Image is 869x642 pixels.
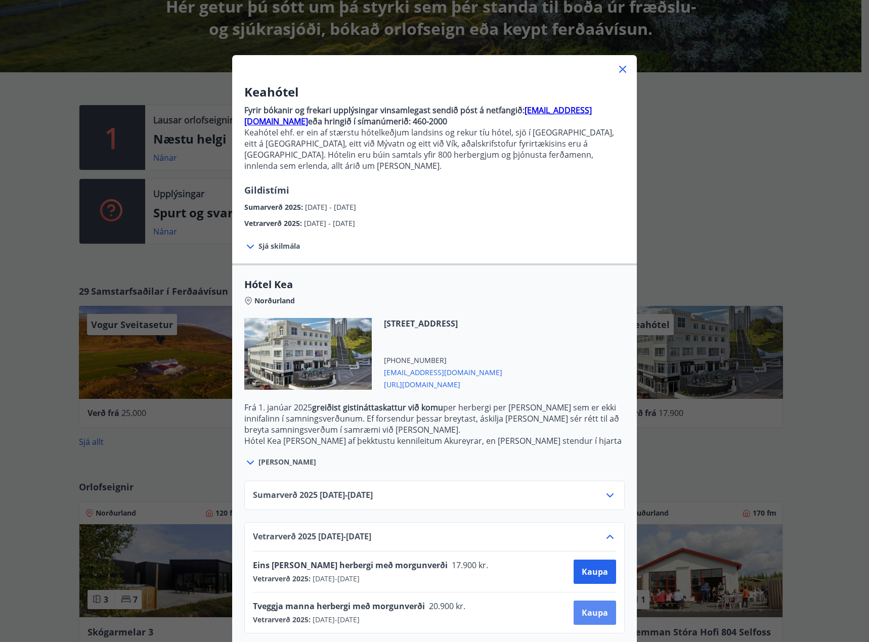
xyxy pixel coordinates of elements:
[244,278,625,292] span: Hótel Kea
[244,127,625,171] p: Keahótel ehf. er ein af stærstu hótelkeðjum landsins og rekur tíu hótel, sjö í [GEOGRAPHIC_DATA],...
[253,489,373,501] span: Sumarverð 2025 [DATE] - [DATE]
[384,318,502,329] span: [STREET_ADDRESS]
[253,574,311,584] span: Vetrarverð 2025 :
[254,296,295,306] span: Norðurland
[384,378,502,390] span: [URL][DOMAIN_NAME]
[305,202,356,212] span: [DATE] - [DATE]
[574,560,616,584] button: Kaupa
[258,241,300,251] span: Sjá skilmála
[582,607,608,618] span: Kaupa
[448,560,491,571] span: 17.900 kr.
[244,435,625,480] p: Hótel Kea [PERSON_NAME] af þekktustu kennileitum Akureyrar, en [PERSON_NAME] stendur í hjarta mið...
[311,574,360,584] span: [DATE] - [DATE]
[384,365,502,378] span: [EMAIL_ADDRESS][DOMAIN_NAME]
[304,218,355,228] span: [DATE] - [DATE]
[574,601,616,625] button: Kaupa
[244,83,625,101] h3: Keahótel
[244,218,304,228] span: Vetrarverð 2025 :
[308,116,447,127] strong: eða hringið í símanúmerið: 460-2000
[425,601,468,612] span: 20.900 kr.
[312,402,443,413] strong: greiðist gistináttaskattur við komu
[253,601,425,612] span: Tveggja manna herbergi með morgunverði
[253,531,371,543] span: Vetrarverð 2025 [DATE] - [DATE]
[253,560,448,571] span: Eins [PERSON_NAME] herbergi með morgunverði
[244,105,525,116] strong: Fyrir bókanir og frekari upplýsingar vinsamlegast sendið póst á netfangið:
[244,105,592,127] a: [EMAIL_ADDRESS][DOMAIN_NAME]
[384,355,502,365] span: [PHONE_NUMBER]
[253,615,311,625] span: Vetrarverð 2025 :
[244,202,305,212] span: Sumarverð 2025 :
[244,184,289,196] span: Gildistími
[258,457,316,467] span: [PERSON_NAME]
[582,566,608,577] span: Kaupa
[311,615,360,625] span: [DATE] - [DATE]
[244,402,625,435] p: Frá 1. janúar 2025 per herbergi per [PERSON_NAME] sem er ekki innifalinn í samningsverðunum. Ef f...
